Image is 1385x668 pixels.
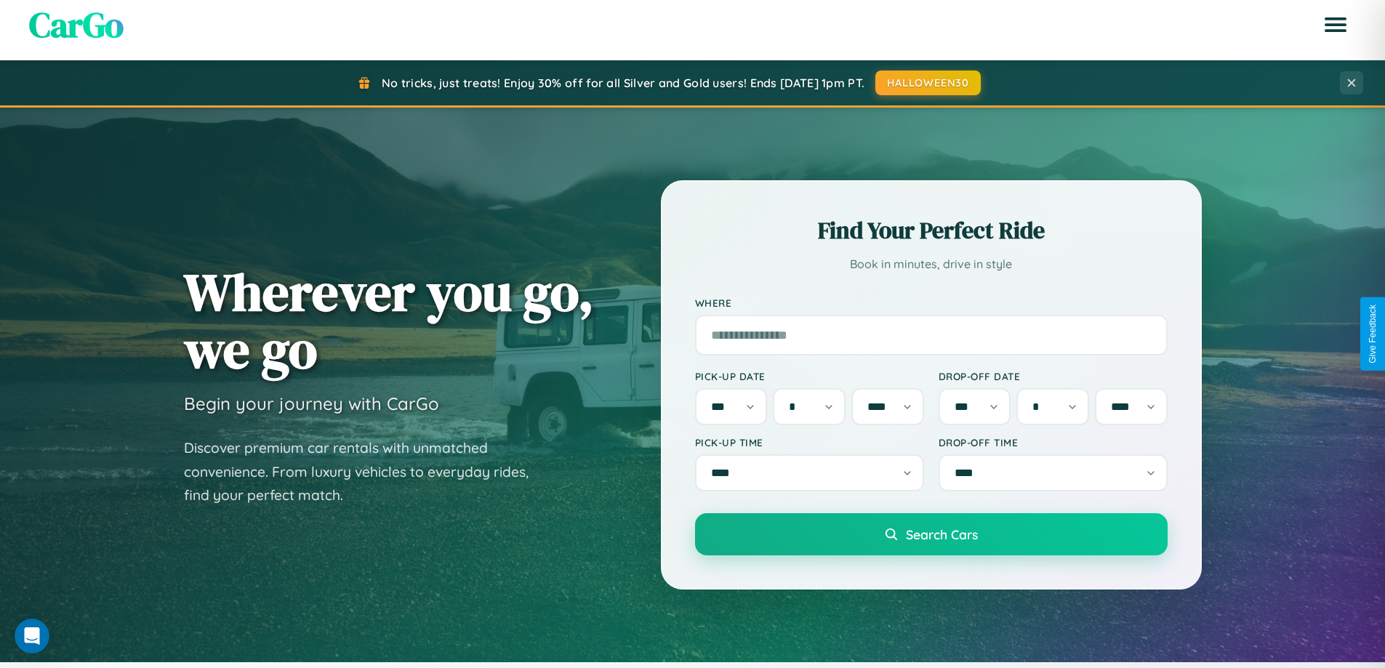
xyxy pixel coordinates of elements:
[695,214,1168,246] h2: Find Your Perfect Ride
[184,436,547,507] p: Discover premium car rentals with unmatched convenience. From luxury vehicles to everyday rides, ...
[906,526,978,542] span: Search Cars
[29,1,124,49] span: CarGo
[15,619,49,653] iframe: Intercom live chat
[1315,4,1356,45] button: Open menu
[695,297,1168,309] label: Where
[1368,305,1378,363] div: Give Feedback
[939,370,1168,382] label: Drop-off Date
[184,263,594,378] h1: Wherever you go, we go
[382,76,864,90] span: No tricks, just treats! Enjoy 30% off for all Silver and Gold users! Ends [DATE] 1pm PT.
[875,71,981,95] button: HALLOWEEN30
[939,436,1168,448] label: Drop-off Time
[695,370,924,382] label: Pick-up Date
[695,436,924,448] label: Pick-up Time
[184,393,439,414] h3: Begin your journey with CarGo
[695,513,1168,555] button: Search Cars
[695,254,1168,275] p: Book in minutes, drive in style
